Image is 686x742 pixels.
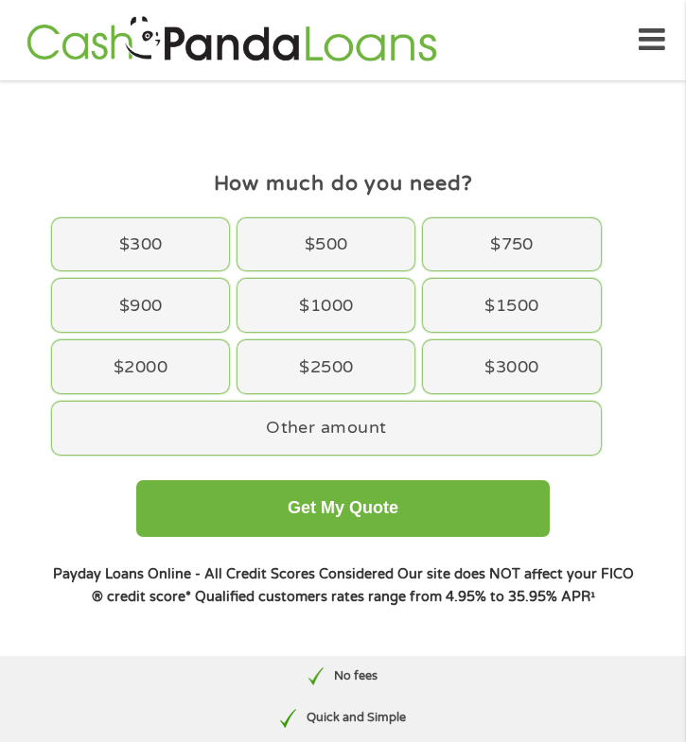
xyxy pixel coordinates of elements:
[21,13,443,67] img: GetLoanNow Logo
[307,709,406,727] p: Quick and Simple
[423,218,600,271] div: $750
[52,279,229,332] div: $900
[334,667,378,685] p: No fees
[52,340,229,393] div: $2000
[237,218,414,271] div: $500
[52,218,229,271] div: $300
[52,402,601,455] div: Other amount
[47,170,638,197] h4: How much do you need?
[237,279,414,332] div: $1000
[53,566,394,582] strong: Payday Loans Online - All Credit Scores Considered
[423,279,600,332] div: $1500
[195,589,595,605] strong: Qualified customers rates range from 4.95% to 35.95% APR¹
[423,340,600,393] div: $3000
[237,340,414,393] div: $2500
[92,566,634,605] strong: Our site does NOT affect your FICO ® credit score*
[136,480,550,537] button: Get My Quote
